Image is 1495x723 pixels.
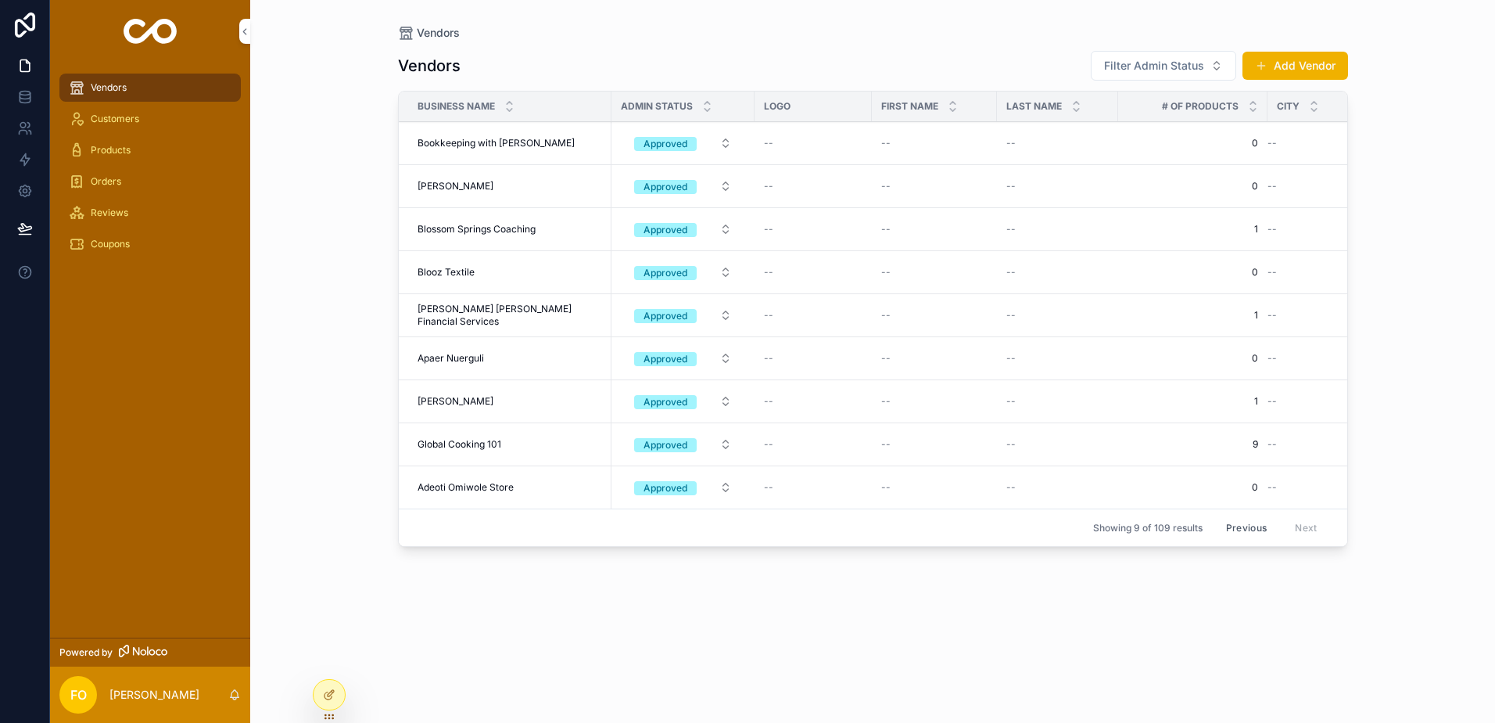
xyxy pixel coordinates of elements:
[1267,223,1392,236] a: --
[764,352,773,365] span: --
[59,199,241,227] a: Reviews
[622,344,744,372] button: Select Button
[1128,137,1258,149] a: 0
[881,100,938,113] span: First Name
[91,81,127,94] span: Vendors
[1006,481,1016,494] span: --
[1267,266,1277,279] span: --
[1006,352,1016,365] span: --
[418,395,493,408] span: [PERSON_NAME]
[1267,309,1392,322] a: --
[644,137,687,151] div: Approved
[1006,438,1016,451] span: --
[50,638,250,667] a: Powered by
[418,438,501,451] span: Global Cooking 101
[881,137,988,149] a: --
[91,175,121,188] span: Orders
[644,352,687,366] div: Approved
[881,180,988,192] a: --
[1128,309,1258,322] a: 1
[764,309,862,322] a: --
[764,266,862,279] a: --
[644,481,687,495] div: Approved
[418,223,602,236] a: Blossom Springs Coaching
[1006,137,1109,149] a: --
[1128,266,1258,279] a: 0
[1006,266,1109,279] a: --
[418,303,602,328] a: [PERSON_NAME] [PERSON_NAME] Financial Services
[764,100,791,113] span: Logo
[1267,481,1277,494] span: --
[418,352,602,365] a: Apaer Nuerguli
[91,207,128,219] span: Reviews
[644,438,687,452] div: Approved
[109,687,199,703] p: [PERSON_NAME]
[764,137,773,149] span: --
[1128,481,1258,494] a: 0
[622,430,744,459] button: Select Button
[1006,438,1109,451] a: --
[59,646,113,659] span: Powered by
[1006,309,1109,322] a: --
[1267,180,1277,192] span: --
[1128,352,1258,365] a: 0
[764,481,773,494] span: --
[1267,309,1277,322] span: --
[418,266,602,279] a: Blooz Textile
[881,395,891,408] span: --
[621,100,693,113] span: Admin Status
[881,438,988,451] a: --
[644,309,687,323] div: Approved
[764,395,773,408] span: --
[1006,266,1016,279] span: --
[764,438,773,451] span: --
[418,180,602,192] a: [PERSON_NAME]
[1128,395,1258,408] span: 1
[59,167,241,196] a: Orders
[621,257,745,287] a: Select Button
[764,223,773,236] span: --
[418,180,493,192] span: [PERSON_NAME]
[1277,100,1300,113] span: City
[881,223,891,236] span: --
[622,301,744,329] button: Select Button
[881,481,891,494] span: --
[881,266,891,279] span: --
[59,74,241,102] a: Vendors
[1128,438,1258,451] a: 9
[764,180,773,192] span: --
[621,387,745,416] a: Select Button
[1006,395,1016,408] span: --
[418,481,602,494] a: Adeoti Omiwole Store
[59,230,241,258] a: Coupons
[1006,137,1016,149] span: --
[764,309,773,322] span: --
[418,223,536,236] span: Blossom Springs Coaching
[1267,180,1392,192] a: --
[398,55,461,77] h1: Vendors
[1006,223,1109,236] a: --
[881,352,891,365] span: --
[621,344,745,373] a: Select Button
[621,171,745,201] a: Select Button
[1128,223,1258,236] a: 1
[1267,395,1392,408] a: --
[764,352,862,365] a: --
[621,214,745,244] a: Select Button
[1104,58,1204,74] span: Filter Admin Status
[1267,352,1277,365] span: --
[1006,100,1062,113] span: Last Name
[1267,352,1392,365] a: --
[1006,309,1016,322] span: --
[1006,223,1016,236] span: --
[1267,137,1277,149] span: --
[622,258,744,286] button: Select Button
